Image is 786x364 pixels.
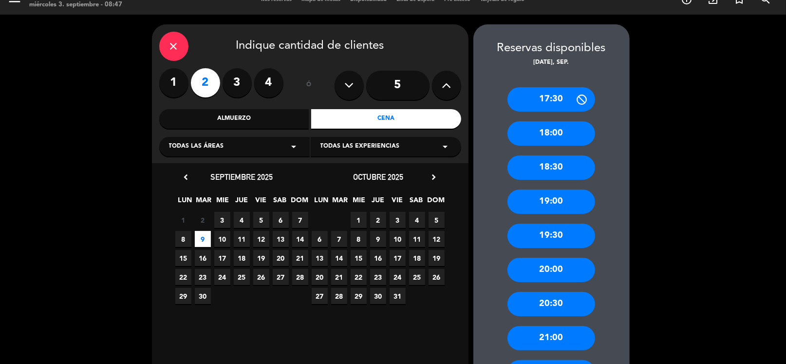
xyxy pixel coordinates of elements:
div: Reservas disponibles [473,39,630,58]
span: 14 [292,231,308,247]
div: 21:00 [507,326,595,350]
div: 19:00 [507,190,595,214]
span: 18 [409,250,425,266]
label: 3 [223,68,252,97]
div: Almuerzo [159,109,309,129]
span: MAR [196,194,212,211]
span: 8 [351,231,367,247]
span: 9 [370,231,386,247]
span: 25 [409,269,425,285]
span: JUE [370,194,386,211]
span: SAB [408,194,424,211]
span: 5 [429,212,445,228]
div: 20:00 [507,258,595,282]
span: DOM [427,194,443,211]
span: 22 [175,269,191,285]
span: 26 [429,269,445,285]
div: 20:30 [507,292,595,316]
span: 11 [234,231,250,247]
span: 19 [429,250,445,266]
span: 15 [175,250,191,266]
span: 2 [370,212,386,228]
span: 6 [312,231,328,247]
span: 12 [253,231,269,247]
i: arrow_drop_down [440,141,451,153]
div: 17:30 [507,87,595,112]
span: 8 [175,231,191,247]
span: 11 [409,231,425,247]
div: 18:00 [507,121,595,146]
span: 12 [429,231,445,247]
span: Todas las experiencias [320,142,400,152]
span: 6 [273,212,289,228]
span: 22 [351,269,367,285]
span: 2 [195,212,211,228]
span: 7 [331,231,347,247]
span: VIE [253,194,269,211]
span: Todas las áreas [169,142,224,152]
label: 4 [254,68,283,97]
span: 23 [370,269,386,285]
i: chevron_left [181,172,191,182]
div: Cena [311,109,461,129]
span: 21 [331,269,347,285]
span: 17 [390,250,406,266]
span: 15 [351,250,367,266]
div: Indique cantidad de clientes [159,32,461,61]
i: arrow_drop_down [288,141,300,153]
span: 27 [312,288,328,304]
div: ó [293,68,325,102]
span: 13 [273,231,289,247]
span: 17 [214,250,230,266]
label: 2 [191,68,220,97]
span: 30 [195,288,211,304]
span: 28 [292,269,308,285]
span: LUN [313,194,329,211]
span: 25 [234,269,250,285]
span: 28 [331,288,347,304]
span: 27 [273,269,289,285]
span: 10 [214,231,230,247]
span: MIE [215,194,231,211]
span: 30 [370,288,386,304]
span: 1 [351,212,367,228]
span: 5 [253,212,269,228]
span: septiembre 2025 [211,172,273,182]
span: 3 [390,212,406,228]
span: 7 [292,212,308,228]
span: 29 [351,288,367,304]
span: 26 [253,269,269,285]
span: 9 [195,231,211,247]
span: VIE [389,194,405,211]
span: 19 [253,250,269,266]
span: DOM [291,194,307,211]
span: 4 [234,212,250,228]
span: 23 [195,269,211,285]
i: chevron_right [429,172,439,182]
span: 4 [409,212,425,228]
span: MIE [351,194,367,211]
span: 16 [195,250,211,266]
span: 31 [390,288,406,304]
span: 18 [234,250,250,266]
span: 10 [390,231,406,247]
span: 24 [390,269,406,285]
span: JUE [234,194,250,211]
span: 29 [175,288,191,304]
div: 18:30 [507,155,595,180]
span: 3 [214,212,230,228]
div: [DATE], sep. [473,58,630,68]
span: MAR [332,194,348,211]
span: 24 [214,269,230,285]
span: 20 [312,269,328,285]
div: 19:30 [507,224,595,248]
span: 14 [331,250,347,266]
i: close [168,40,180,52]
span: 20 [273,250,289,266]
label: 1 [159,68,188,97]
span: octubre 2025 [353,172,403,182]
span: 21 [292,250,308,266]
span: 13 [312,250,328,266]
span: LUN [177,194,193,211]
span: 1 [175,212,191,228]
